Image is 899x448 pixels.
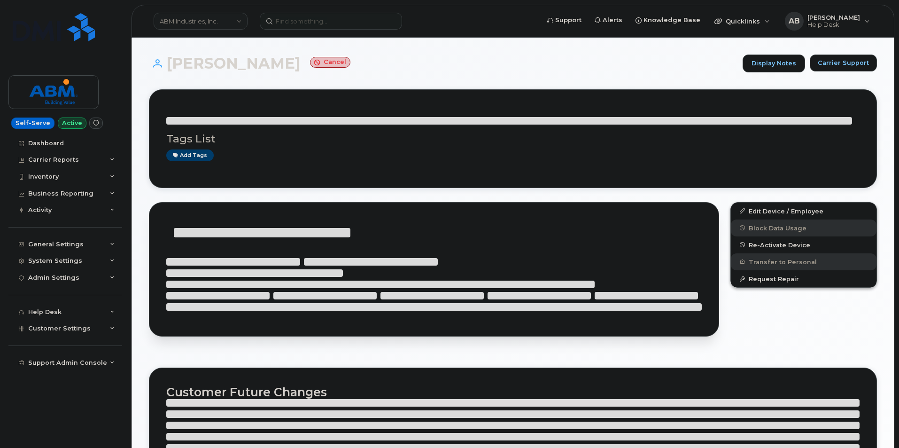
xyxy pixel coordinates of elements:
a: Edit Device / Employee [731,203,876,220]
h2: Customer Future Changes [166,385,860,399]
span: Carrier Support [818,58,869,67]
button: Re-Activate Device [731,236,876,253]
a: Display Notes [743,55,805,72]
h1: [PERSON_NAME] [149,55,738,71]
span: Re-Activate Device [749,241,810,248]
a: Add tags [166,149,214,161]
button: Block Data Usage [731,220,876,236]
button: Request Repair [731,270,876,287]
small: Cancel [310,57,350,68]
button: Carrier Support [810,55,877,71]
h3: Tags List [166,133,860,145]
button: Transfer to Personal [731,253,876,270]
